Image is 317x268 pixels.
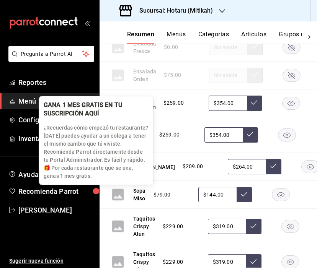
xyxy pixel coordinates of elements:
input: Sin ajuste [208,219,246,234]
span: $229.00 [163,223,183,231]
span: $259.00 [163,99,184,107]
input: Sin ajuste [204,127,243,143]
span: Configuración [18,115,93,125]
span: $229.00 [163,258,183,266]
div: navigation tabs [127,31,302,44]
span: Menú [18,96,93,106]
span: Pregunta a Parrot AI [21,50,82,58]
button: Categorías [198,31,229,44]
span: [PERSON_NAME] [18,205,93,215]
a: Pregunta a Parrot AI [5,55,94,63]
button: [PERSON_NAME] [133,163,175,171]
button: open_drawer_menu [84,20,90,26]
p: ¿Recuerdas cómo empezó tu restaurante? [DATE] puedes ayudar a un colega a tener el mismo cambio q... [44,124,149,180]
button: Sopa Miso [133,187,146,202]
button: Artículos [241,31,266,44]
button: Pregunta a Parrot AI [8,46,94,62]
span: $259.00 [159,131,180,139]
span: $79.00 [154,191,171,199]
button: Gyozas Camaron [133,96,156,111]
input: Sin ajuste [209,96,247,111]
input: Sin ajuste [198,187,237,202]
span: Recomienda Parrot [18,186,93,197]
button: Taquitos Crispy Atun [133,215,155,238]
span: Ayuda [18,169,83,178]
span: Sugerir nueva función [9,257,93,265]
button: Menús [167,31,186,44]
button: Resumen [127,31,154,44]
input: Sin ajuste [228,159,266,174]
span: Inventarios [18,133,93,144]
div: GANA 1 MES GRATIS EN TU SUSCRIPCIÓN AQUÍ [44,101,136,118]
span: $209.00 [183,162,203,171]
h3: Sucursal: Hotaru (Mitikah) [133,6,213,15]
span: Reportes [18,77,93,88]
